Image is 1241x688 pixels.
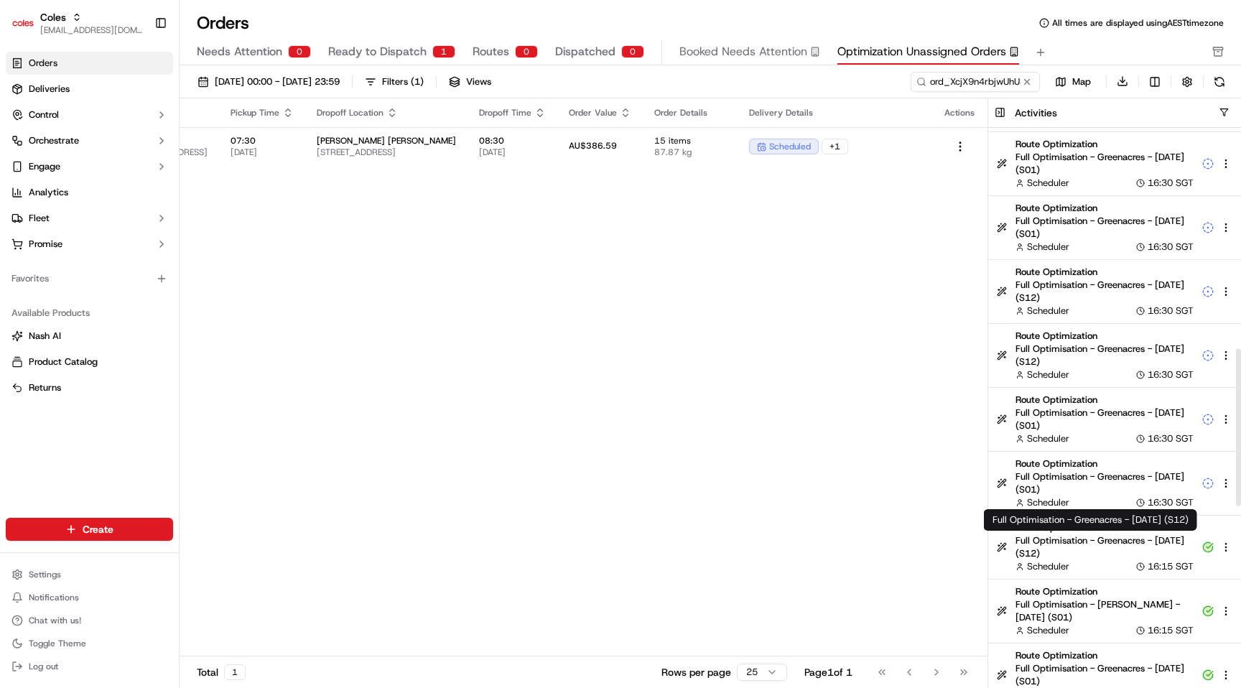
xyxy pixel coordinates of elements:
[29,569,61,580] span: Settings
[11,330,167,343] a: Nash AI
[984,509,1197,531] div: Full Optimisation - Greenacres - [DATE] (S12)
[6,564,173,585] button: Settings
[121,210,133,221] div: 💻
[29,638,86,649] span: Toggle Theme
[317,107,456,118] div: Dropoff Location
[1027,560,1069,573] span: Scheduler
[29,186,68,199] span: Analytics
[654,135,726,147] span: 15 items
[83,522,113,536] span: Create
[1015,266,1194,279] span: Route Optimization
[1148,432,1194,445] span: 16:30 SGT
[1027,368,1069,381] span: Scheduler
[654,107,726,118] div: Order Details
[29,134,79,147] span: Orchestrate
[1027,305,1069,317] span: Scheduler
[231,107,294,118] div: Pickup Time
[14,210,26,221] div: 📗
[1209,72,1230,92] button: Refresh
[14,137,40,163] img: 1736555255976-a54dd68f-1ca7-489b-9aae-adbdc363a1c4
[466,75,491,88] span: Views
[1148,624,1194,637] span: 16:15 SGT
[11,11,34,34] img: Coles
[11,381,167,394] a: Returns
[6,52,173,75] a: Orders
[288,45,311,58] div: 0
[1015,394,1194,406] span: Route Optimization
[1046,73,1100,90] button: Map
[1027,624,1069,637] span: Scheduler
[40,24,143,36] span: [EMAIL_ADDRESS][DOMAIN_NAME]
[40,10,66,24] span: Coles
[29,355,98,368] span: Product Catalog
[1015,624,1069,637] button: Scheduler
[1015,343,1194,368] span: Full Optimisation - Greenacres - [DATE] (S12)
[479,135,546,147] span: 08:30
[1027,177,1069,190] span: Scheduler
[6,181,173,204] a: Analytics
[6,518,173,541] button: Create
[569,107,631,118] div: Order Value
[244,141,261,159] button: Start new chat
[29,661,58,672] span: Log out
[1148,496,1194,509] span: 16:30 SGT
[1015,585,1194,598] span: Route Optimization
[1015,279,1194,305] span: Full Optimisation - Greenacres - [DATE] (S12)
[29,238,62,251] span: Promise
[29,212,50,225] span: Fleet
[1015,368,1069,381] button: Scheduler
[442,72,498,92] button: Views
[1015,598,1194,624] span: Full Optimisation - [PERSON_NAME] - [DATE] (S01)
[29,108,59,121] span: Control
[231,147,294,158] span: [DATE]
[6,155,173,178] button: Engage
[944,107,976,118] div: Actions
[6,207,173,230] button: Fleet
[6,302,173,325] div: Available Products
[49,152,182,163] div: We're available if you need us!
[358,72,430,92] button: Filters(1)
[1015,534,1194,560] span: Full Optimisation - Greenacres - [DATE] (S12)
[1015,470,1194,496] span: Full Optimisation - Greenacres - [DATE] (S01)
[328,43,427,60] span: Ready to Dispatch
[1015,138,1194,151] span: Route Optimization
[473,43,509,60] span: Routes
[11,355,167,368] a: Product Catalog
[1052,17,1224,29] span: All times are displayed using AEST timezone
[1015,457,1194,470] span: Route Optimization
[29,57,57,70] span: Orders
[654,147,726,158] span: 87.87 kg
[101,243,174,254] a: Powered byPylon
[515,45,538,58] div: 0
[1015,496,1069,509] button: Scheduler
[479,107,546,118] div: Dropoff Time
[37,93,259,108] input: Got a question? Start typing here...
[837,43,1006,60] span: Optimization Unassigned Orders
[136,208,231,223] span: API Documentation
[197,664,246,680] div: Total
[769,141,811,152] span: scheduled
[1027,496,1069,509] span: Scheduler
[29,592,79,603] span: Notifications
[1015,560,1069,573] button: Scheduler
[1148,368,1194,381] span: 16:30 SGT
[215,75,340,88] span: [DATE] 00:00 - [DATE] 23:59
[49,137,236,152] div: Start new chat
[197,11,249,34] h1: Orders
[197,43,282,60] span: Needs Attention
[29,83,70,96] span: Deliveries
[1015,151,1194,177] span: Full Optimisation - Greenacres - [DATE] (S01)
[822,139,848,154] div: + 1
[1148,560,1194,573] span: 16:15 SGT
[29,381,61,394] span: Returns
[6,129,173,152] button: Orchestrate
[1015,177,1069,190] button: Scheduler
[6,78,173,101] a: Deliveries
[1015,202,1194,215] span: Route Optimization
[6,103,173,126] button: Control
[1015,330,1194,343] span: Route Optimization
[382,75,424,88] div: Filters
[29,160,60,173] span: Engage
[1072,75,1091,88] span: Map
[116,203,236,228] a: 💻API Documentation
